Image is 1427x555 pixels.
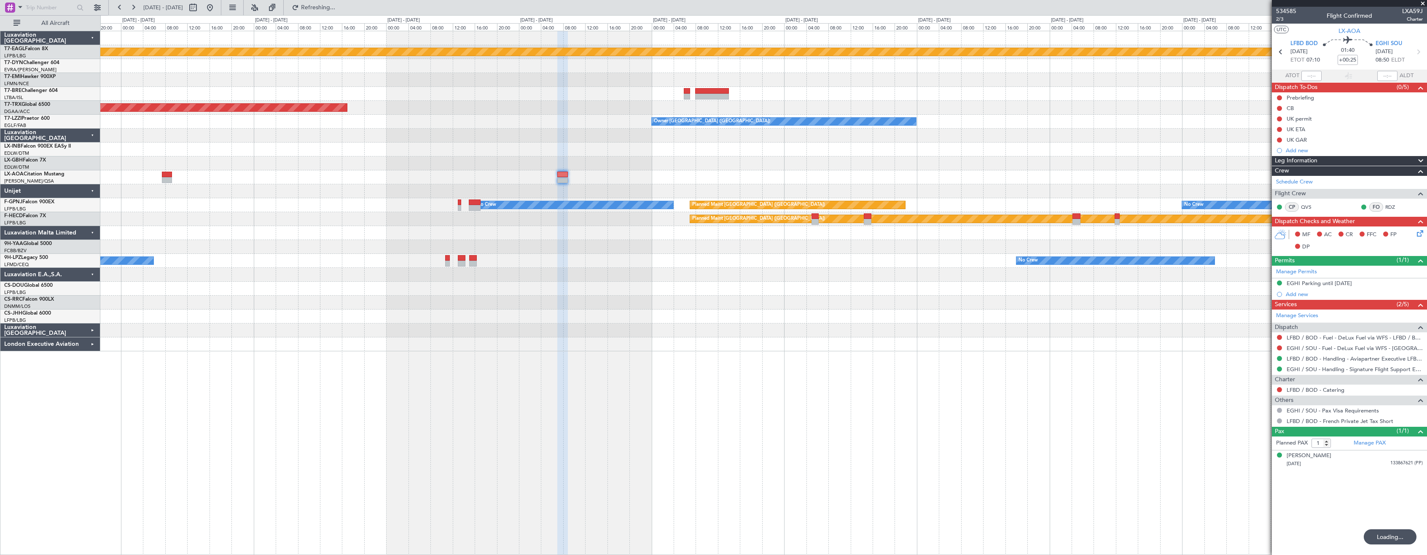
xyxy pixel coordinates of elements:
span: Permits [1275,256,1295,266]
div: 04:00 [674,23,696,31]
div: 00:00 [784,23,806,31]
div: 20:00 [1160,23,1182,31]
div: 16:00 [475,23,497,31]
div: Owner [GEOGRAPHIC_DATA] ([GEOGRAPHIC_DATA]) [654,115,770,128]
span: Dispatch [1275,323,1298,332]
a: LFBD / BOD - Fuel - DeLux Fuel via WFS - LFBD / BOD [1287,334,1423,341]
div: 12:00 [187,23,209,31]
a: EDLW/DTM [4,164,29,170]
div: 16:00 [740,23,762,31]
a: LFBD / BOD - Catering [1287,386,1344,393]
div: 12:00 [585,23,607,31]
span: T7-BRE [4,88,21,93]
div: CB [1287,105,1294,112]
div: [PERSON_NAME] [1287,452,1331,460]
a: LX-GBHFalcon 7X [4,158,46,163]
div: 12:00 [851,23,873,31]
span: All Aircraft [22,20,89,26]
div: 04:00 [939,23,961,31]
div: No Crew [1019,254,1038,267]
a: LFPB/LBG [4,220,26,226]
div: 20:00 [762,23,784,31]
span: CS-JHH [4,311,22,316]
div: [DATE] - [DATE] [122,17,155,24]
span: 01:40 [1341,46,1354,55]
a: CS-JHHGlobal 6000 [4,311,51,316]
a: LFMD/CEQ [4,261,29,268]
a: FCBB/BZV [4,248,27,254]
span: Charter [1275,375,1295,385]
div: 16:00 [1271,23,1293,31]
span: MF [1302,231,1310,239]
div: Prebriefing [1287,94,1314,101]
span: LX-GBH [4,158,23,163]
span: 9H-LPZ [4,255,21,260]
span: F-GPNJ [4,199,22,205]
div: 12:00 [453,23,475,31]
a: LX-AOACitation Mustang [4,172,64,177]
div: [DATE] - [DATE] [785,17,818,24]
div: 04:00 [1072,23,1094,31]
a: LFMN/NCE [4,81,29,87]
div: 16:00 [210,23,231,31]
span: LX-AOA [1338,27,1360,35]
a: LFPB/LBG [4,317,26,323]
a: EGHI / SOU - Handling - Signature Flight Support EGHI / SOU [1287,366,1423,373]
a: LFPB/LBG [4,289,26,296]
div: [DATE] - [DATE] [918,17,951,24]
div: 20:00 [99,23,121,31]
span: (1/1) [1397,426,1409,435]
div: 16:00 [1005,23,1027,31]
span: T7-LZZI [4,116,21,121]
div: 08:00 [1226,23,1248,31]
a: 9H-LPZLegacy 500 [4,255,48,260]
div: 20:00 [364,23,386,31]
div: 12:00 [320,23,342,31]
span: Refreshing... [301,5,336,11]
span: 133867621 (PP) [1390,460,1423,467]
span: ALDT [1400,72,1414,80]
label: Planned PAX [1276,439,1308,447]
span: (2/5) [1397,300,1409,309]
div: 00:00 [519,23,541,31]
span: ELDT [1391,56,1405,65]
div: 04:00 [806,23,828,31]
div: Loading... [1364,529,1416,544]
a: Manage PAX [1354,439,1386,447]
div: 08:00 [1094,23,1115,31]
span: FFC [1367,231,1376,239]
div: 00:00 [652,23,674,31]
span: Others [1275,396,1293,405]
div: 08:00 [828,23,850,31]
a: [PERSON_NAME]/QSA [4,178,54,184]
span: Dispatch Checks and Weather [1275,217,1355,226]
div: 08:00 [563,23,585,31]
span: F-HECD [4,213,23,218]
div: 08:00 [961,23,983,31]
div: EGHI Parking until [DATE] [1287,280,1352,287]
div: 12:00 [983,23,1005,31]
div: 08:00 [430,23,452,31]
span: Pax [1275,427,1284,436]
a: EDLW/DTM [4,150,29,156]
span: T7-TRX [4,102,21,107]
div: 08:00 [165,23,187,31]
div: FO [1369,202,1383,212]
span: T7-EMI [4,74,21,79]
a: EGLF/FAB [4,122,26,129]
div: Planned Maint [GEOGRAPHIC_DATA] ([GEOGRAPHIC_DATA]) [692,213,825,225]
button: All Aircraft [9,16,91,30]
a: CS-RRCFalcon 900LX [4,297,54,302]
div: 04:00 [143,23,165,31]
div: 00:00 [386,23,408,31]
span: 9H-YAA [4,241,23,246]
div: 08:00 [298,23,320,31]
div: 20:00 [629,23,651,31]
div: 12:00 [1249,23,1271,31]
div: 16:00 [607,23,629,31]
span: (1/1) [1397,256,1409,264]
a: QVS [1301,203,1320,211]
a: F-HECDFalcon 7X [4,213,46,218]
button: UTC [1274,26,1289,33]
span: [DATE] - [DATE] [143,4,183,11]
